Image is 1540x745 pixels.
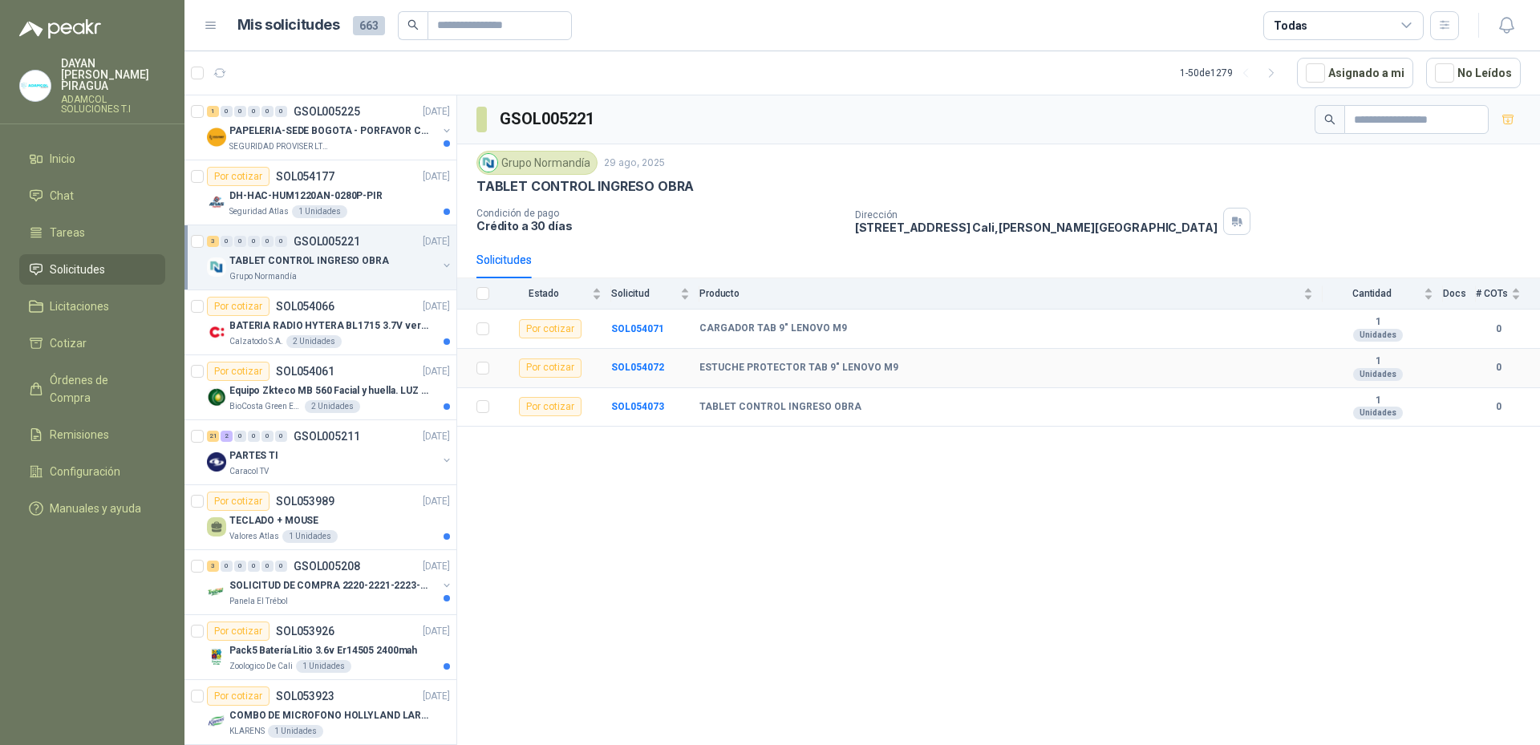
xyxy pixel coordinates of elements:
span: Órdenes de Compra [50,371,150,407]
b: SOL054073 [611,401,664,412]
span: # COTs [1476,288,1508,299]
span: Inicio [50,150,75,168]
p: TABLET CONTROL INGRESO OBRA [229,253,389,269]
span: Producto [699,288,1300,299]
p: Grupo Normandía [229,270,297,283]
img: Company Logo [207,712,226,731]
a: 1 0 0 0 0 0 GSOL005225[DATE] Company LogoPAPELERIA-SEDE BOGOTA - PORFAVOR CTZ COMPLETOSEGURIDAD P... [207,102,453,153]
p: GSOL005221 [294,236,360,247]
span: Licitaciones [50,298,109,315]
p: [DATE] [423,299,450,314]
p: [DATE] [423,234,450,249]
a: Por cotizarSOL054061[DATE] Company LogoEquipo Zkteco MB 560 Facial y huella. LUZ VISIBLEBioCosta ... [184,355,456,420]
div: 0 [261,431,274,442]
span: Solicitud [611,288,677,299]
div: Unidades [1353,368,1403,381]
th: Cantidad [1323,278,1443,310]
a: SOL054072 [611,362,664,373]
div: 0 [234,106,246,117]
p: [STREET_ADDRESS] Cali , [PERSON_NAME][GEOGRAPHIC_DATA] [855,221,1218,234]
p: SOL054066 [276,301,334,312]
p: 29 ago, 2025 [604,156,665,171]
div: 21 [207,431,219,442]
div: 3 [207,561,219,572]
p: COMBO DE MICROFONO HOLLYLAND LARK M2 [229,708,429,723]
p: TABLET CONTROL INGRESO OBRA [476,178,694,195]
div: 1 Unidades [268,725,323,738]
p: TECLADO + MOUSE [229,513,318,528]
div: Por cotizar [519,397,582,416]
span: Configuración [50,463,120,480]
button: No Leídos [1426,58,1521,88]
button: Asignado a mi [1297,58,1413,88]
p: [DATE] [423,429,450,444]
div: 1 Unidades [292,205,347,218]
a: Por cotizarSOL054177[DATE] Company LogoDH-HAC-HUM1220AN-0280P-PIRSeguridad Atlas1 Unidades [184,160,456,225]
img: Company Logo [480,154,497,172]
div: 0 [261,561,274,572]
div: 0 [234,431,246,442]
a: Por cotizarSOL053989[DATE] TECLADO + MOUSEValores Atlas1 Unidades [184,485,456,550]
a: Por cotizarSOL054066[DATE] Company LogoBATERIA RADIO HYTERA BL1715 3.7V ver imagenCalzatodo S.A.2... [184,290,456,355]
div: Unidades [1353,407,1403,419]
div: Por cotizar [519,358,582,378]
p: PARTES TI [229,448,278,464]
p: Zoologico De Cali [229,660,293,673]
div: 1 [207,106,219,117]
b: 0 [1476,399,1521,415]
p: PAPELERIA-SEDE BOGOTA - PORFAVOR CTZ COMPLETO [229,123,429,139]
p: SOL054177 [276,171,334,182]
p: BioCosta Green Energy S.A.S [229,400,302,413]
p: Equipo Zkteco MB 560 Facial y huella. LUZ VISIBLE [229,383,429,399]
a: 3 0 0 0 0 0 GSOL005221[DATE] Company LogoTABLET CONTROL INGRESO OBRAGrupo Normandía [207,232,453,283]
span: search [407,19,419,30]
span: Solicitudes [50,261,105,278]
th: Docs [1443,278,1476,310]
span: Manuales y ayuda [50,500,141,517]
p: Valores Atlas [229,530,279,543]
a: SOL054071 [611,323,664,334]
p: SOL053926 [276,626,334,637]
div: Por cotizar [207,297,269,316]
b: 1 [1323,395,1433,407]
b: 0 [1476,360,1521,375]
a: Solicitudes [19,254,165,285]
b: 0 [1476,322,1521,337]
div: 3 [207,236,219,247]
div: Por cotizar [207,622,269,641]
p: SOLICITUD DE COMPRA 2220-2221-2223-2224 [229,578,429,593]
div: Todas [1274,17,1307,34]
b: CARGADOR TAB 9" LENOVO M9 [699,322,847,335]
span: 663 [353,16,385,35]
img: Company Logo [207,647,226,666]
h1: Mis solicitudes [237,14,340,37]
p: [DATE] [423,494,450,509]
img: Logo peakr [19,19,101,38]
div: Por cotizar [207,167,269,186]
p: SOL054061 [276,366,334,377]
p: GSOL005208 [294,561,360,572]
p: Pack5 Batería Litio 3.6v Er14505 2400mah [229,643,417,658]
a: Por cotizarSOL053923[DATE] Company LogoCOMBO DE MICROFONO HOLLYLAND LARK M2KLARENS1 Unidades [184,680,456,745]
a: Remisiones [19,419,165,450]
div: Por cotizar [207,492,269,511]
span: search [1324,114,1335,125]
div: 0 [261,106,274,117]
p: Dirección [855,209,1218,221]
div: Unidades [1353,329,1403,342]
div: 0 [275,431,287,442]
div: 2 [221,431,233,442]
span: Tareas [50,224,85,241]
p: Seguridad Atlas [229,205,289,218]
div: Grupo Normandía [476,151,598,175]
span: Cantidad [1323,288,1420,299]
th: Solicitud [611,278,699,310]
div: 0 [234,561,246,572]
h3: GSOL005221 [500,107,597,132]
img: Company Logo [207,322,226,342]
p: BATERIA RADIO HYTERA BL1715 3.7V ver imagen [229,318,429,334]
span: Cotizar [50,334,87,352]
a: Licitaciones [19,291,165,322]
img: Company Logo [207,582,226,601]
